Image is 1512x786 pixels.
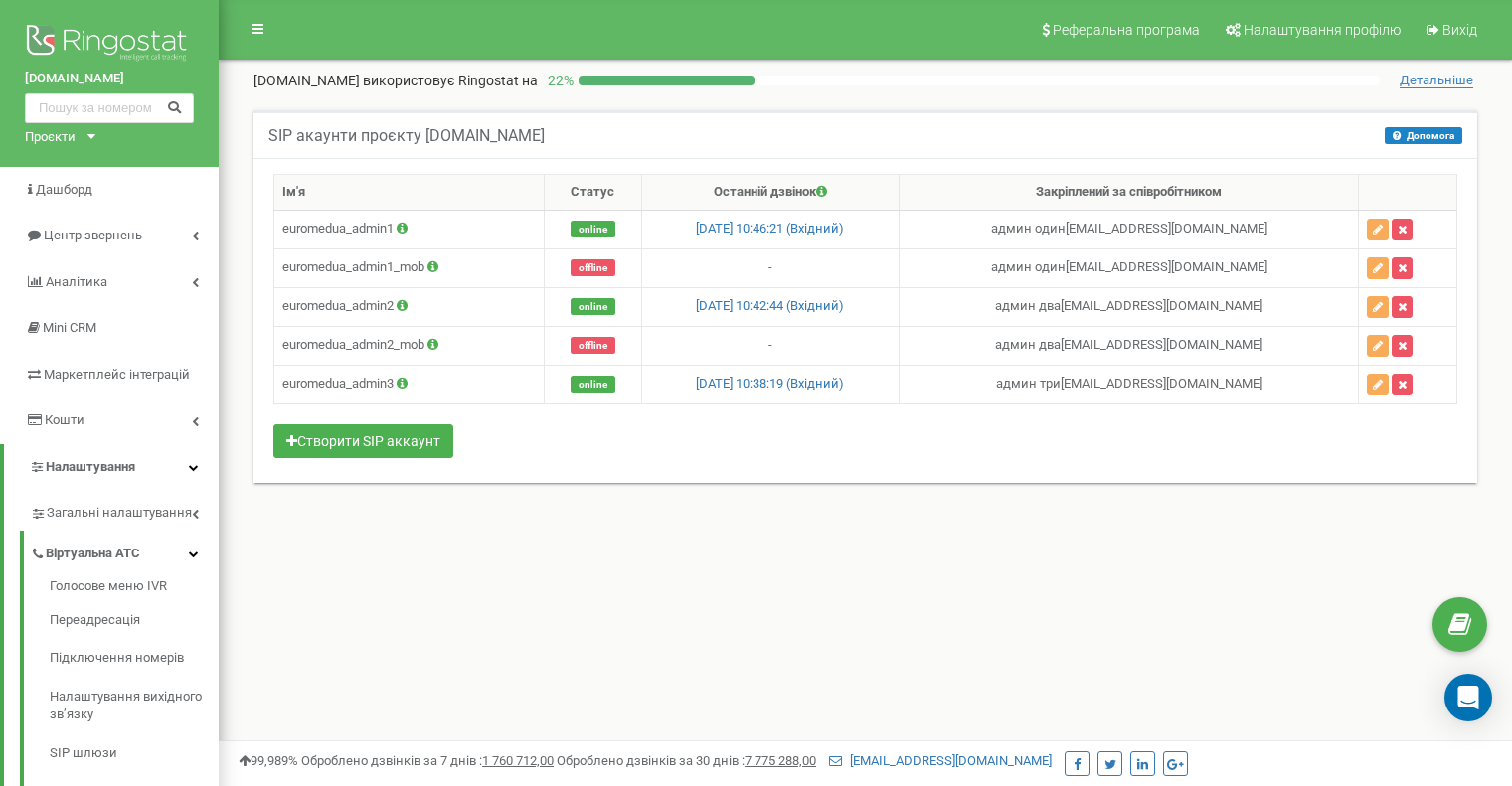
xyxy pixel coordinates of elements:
[273,424,453,458] button: Створити SIP аккаунт
[900,365,1359,403] td: админ три [EMAIL_ADDRESS][DOMAIN_NAME]
[900,175,1359,211] th: Закріплений за співробітником
[571,298,615,315] span: online
[1053,22,1200,38] span: Реферальна програма
[47,504,192,523] span: Загальні налаштування
[829,753,1052,768] a: [EMAIL_ADDRESS][DOMAIN_NAME]
[571,221,615,237] span: online
[301,753,554,768] span: Оброблено дзвінків за 7 днів :
[900,210,1359,248] td: админ один [EMAIL_ADDRESS][DOMAIN_NAME]
[696,298,844,313] a: [DATE] 10:42:44 (Вхідний)
[274,175,545,211] th: Ім'я
[25,70,194,88] a: [DOMAIN_NAME]
[571,259,615,276] span: offline
[482,753,554,768] u: 1 760 712,00
[571,337,615,354] span: offline
[25,20,194,70] img: Ringostat logo
[1244,22,1401,38] span: Налаштування профілю
[745,753,816,768] u: 7 775 288,00
[25,93,194,123] input: Пошук за номером
[25,128,76,147] div: Проєкти
[45,412,84,427] span: Кошти
[43,320,96,335] span: Mini CRM
[274,326,545,365] td: euromedua_admin2_mob
[557,753,816,768] span: Оброблено дзвінків за 30 днів :
[274,210,545,248] td: euromedua_admin1
[4,444,219,491] a: Налаштування
[538,71,579,90] p: 22 %
[253,71,538,90] p: [DOMAIN_NAME]
[363,73,538,88] span: використовує Ringostat на
[268,127,545,145] h5: SIP акаунти проєкту [DOMAIN_NAME]
[1442,22,1477,38] span: Вихід
[641,175,900,211] th: Останній дзвінок
[44,367,190,382] span: Маркетплейс інтеграцій
[50,577,219,601] a: Голосове меню IVR
[274,248,545,287] td: euromedua_admin1_mob
[30,490,219,531] a: Загальні налаштування
[274,365,545,403] td: euromedua_admin3
[50,678,219,734] a: Налаштування вихідного зв’язку
[50,734,219,773] a: SIP шлюзи
[239,753,298,768] span: 99,989%
[30,531,219,571] a: Віртуальна АТС
[1400,73,1473,88] span: Детальніше
[46,459,135,474] span: Налаштування
[44,228,142,242] span: Центр звернень
[36,182,92,197] span: Дашборд
[46,545,140,563] span: Віртуальна АТС
[50,601,219,640] a: Переадресація
[900,248,1359,287] td: админ один [EMAIL_ADDRESS][DOMAIN_NAME]
[1444,674,1492,721] div: Open Intercom Messenger
[641,248,900,287] td: -
[696,376,844,391] a: [DATE] 10:38:19 (Вхідний)
[50,639,219,678] a: Підключення номерів
[641,326,900,365] td: -
[900,326,1359,365] td: админ два [EMAIL_ADDRESS][DOMAIN_NAME]
[696,221,844,236] a: [DATE] 10:46:21 (Вхідний)
[900,287,1359,326] td: админ два [EMAIL_ADDRESS][DOMAIN_NAME]
[46,274,107,289] span: Аналiтика
[571,376,615,393] span: online
[1385,127,1462,144] button: Допомога
[274,287,545,326] td: euromedua_admin2
[545,175,641,211] th: Статус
